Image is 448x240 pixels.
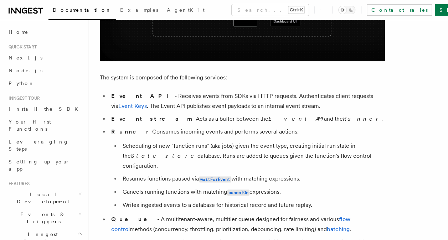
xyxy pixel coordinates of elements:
[6,77,84,90] a: Python
[109,127,385,210] li: - Consumes incoming events and performs several actions:
[6,208,84,228] button: Events & Triggers
[109,91,385,111] li: - Receives events from SDKs via HTTP requests. Authenticates client requests via . The Event API ...
[327,226,350,233] a: batching
[9,106,82,112] span: Install the SDK
[6,51,84,64] a: Next.js
[120,7,158,13] span: Examples
[6,211,78,225] span: Events & Triggers
[199,176,231,182] code: waitForEvent
[6,95,40,101] span: Inngest tour
[111,216,350,233] a: flow control
[53,7,112,13] span: Documentation
[343,115,381,122] em: Runner
[6,44,37,50] span: Quick start
[9,119,51,132] span: Your first Functions
[9,55,42,61] span: Next.js
[109,114,385,124] li: - Acts as a buffer between the and the .
[120,187,385,197] li: Cancels running functions with matching expressions.
[48,2,116,20] a: Documentation
[6,188,84,208] button: Local Development
[288,6,304,14] kbd: Ctrl+K
[6,115,84,135] a: Your first Functions
[111,115,192,122] strong: Event stream
[6,26,84,38] a: Home
[6,135,84,155] a: Leveraging Steps
[120,141,385,171] li: Scheduling of new “function runs” (aka jobs) given the event type, creating initial run state in ...
[9,159,70,172] span: Setting up your app
[111,216,157,223] strong: Queue
[111,93,175,99] strong: Event API
[118,103,147,109] a: Event Keys
[120,200,385,210] li: Writes ingested events to a database for historical record and future replay.
[6,103,84,115] a: Install the SDK
[120,174,385,184] li: Resumes functions paused via with matching expressions.
[9,28,29,36] span: Home
[9,68,42,73] span: Node.js
[6,155,84,175] a: Setting up your app
[199,175,231,182] a: waitForEvent
[232,4,309,16] button: Search...Ctrl+K
[109,214,385,234] li: - A multitenant-aware, multitier queue designed for fairness and various methods (concurrency, th...
[100,73,385,83] p: The system is composed of the following services:
[111,128,149,135] strong: Runner
[268,115,324,122] em: Event API
[9,139,69,152] span: Leveraging Steps
[338,6,355,14] button: Toggle dark mode
[227,189,249,195] code: cancelOn
[131,152,197,159] em: State store
[367,4,432,16] a: Contact sales
[6,191,78,205] span: Local Development
[167,7,205,13] span: AgentKit
[227,188,249,195] a: cancelOn
[6,181,30,187] span: Features
[9,80,35,86] span: Python
[6,64,84,77] a: Node.js
[116,2,163,19] a: Examples
[163,2,209,19] a: AgentKit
